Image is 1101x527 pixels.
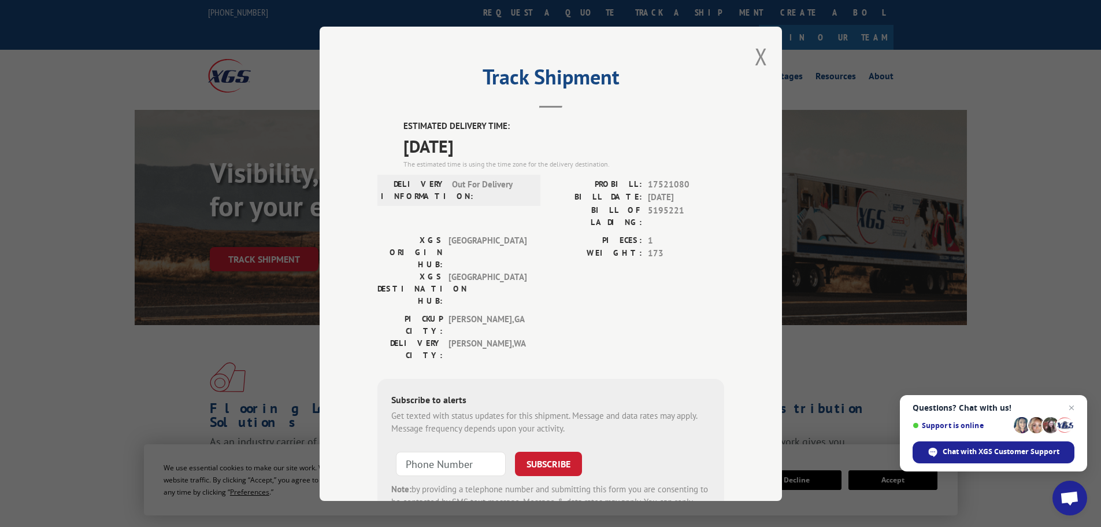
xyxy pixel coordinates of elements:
div: Get texted with status updates for this shipment. Message and data rates may apply. Message frequ... [391,409,710,435]
div: Subscribe to alerts [391,392,710,409]
span: [DATE] [648,191,724,204]
label: XGS DESTINATION HUB: [377,270,443,307]
label: BILL DATE: [551,191,642,204]
span: 17521080 [648,178,724,191]
div: Chat with XGS Customer Support [913,441,1074,463]
div: The estimated time is using the time zone for the delivery destination. [403,159,724,169]
button: SUBSCRIBE [515,451,582,476]
span: [PERSON_NAME] , GA [448,312,527,337]
span: [GEOGRAPHIC_DATA] [448,270,527,307]
label: XGS ORIGIN HUB: [377,234,443,270]
label: BILL OF LADING: [551,204,642,228]
label: PIECES: [551,234,642,247]
span: Questions? Chat with us! [913,403,1074,412]
span: Out For Delivery [452,178,530,202]
label: ESTIMATED DELIVERY TIME: [403,120,724,133]
span: Chat with XGS Customer Support [943,447,1059,457]
button: Close modal [755,41,768,72]
label: DELIVERY CITY: [377,337,443,361]
strong: Note: [391,483,412,494]
div: by providing a telephone number and submitting this form you are consenting to be contacted by SM... [391,482,710,522]
span: Close chat [1065,401,1078,415]
span: 5195221 [648,204,724,228]
label: DELIVERY INFORMATION: [381,178,446,202]
span: 173 [648,247,724,260]
span: [GEOGRAPHIC_DATA] [448,234,527,270]
h2: Track Shipment [377,69,724,91]
span: [PERSON_NAME] , WA [448,337,527,361]
span: [DATE] [403,132,724,159]
div: Open chat [1052,481,1087,515]
span: Support is online [913,421,1010,430]
label: WEIGHT: [551,247,642,260]
input: Phone Number [396,451,506,476]
span: 1 [648,234,724,247]
label: PROBILL: [551,178,642,191]
label: PICKUP CITY: [377,312,443,337]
